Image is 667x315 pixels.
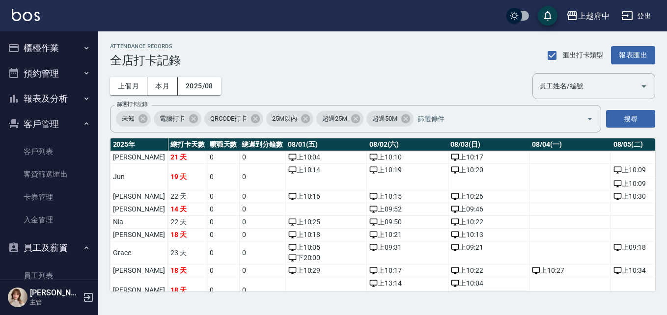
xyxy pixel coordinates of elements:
[448,138,529,151] th: 08/03(日)
[369,191,445,202] div: 上 10:15
[168,138,207,151] th: 總打卡天數
[239,190,285,203] td: 0
[4,111,94,137] button: 客戶管理
[168,164,207,190] td: 19 天
[111,151,168,164] td: [PERSON_NAME]
[207,264,240,277] td: 0
[154,114,191,124] span: 電腦打卡
[116,111,151,127] div: 未知
[168,203,207,216] td: 14 天
[4,140,94,163] a: 客戶列表
[532,265,608,276] div: 上 10:27
[316,111,363,127] div: 超過25M
[239,138,285,151] th: 總遲到分鐘數
[239,164,285,190] td: 0
[111,216,168,229] td: Nia
[239,264,285,277] td: 0
[451,152,527,162] div: 上 10:17
[538,6,557,26] button: save
[12,9,40,21] img: Logo
[367,138,448,151] th: 08/02(六)
[369,242,445,253] div: 上 09:31
[116,114,140,124] span: 未知
[111,241,168,264] td: Grace
[8,288,28,307] img: Person
[288,265,364,276] div: 上 10:29
[285,138,367,151] th: 08/01(五)
[288,217,364,227] div: 上 10:25
[4,35,94,61] button: 櫃檯作業
[288,242,364,253] div: 上 10:05
[239,203,285,216] td: 0
[636,79,652,94] button: Open
[239,151,285,164] td: 0
[369,265,445,276] div: 上 10:17
[529,138,611,151] th: 08/04(一)
[239,229,285,241] td: 0
[266,111,313,127] div: 25M以內
[369,230,445,240] div: 上 10:21
[168,229,207,241] td: 18 天
[617,7,655,25] button: 登出
[4,163,94,185] a: 客資篩選匯出
[4,235,94,261] button: 員工及薪資
[207,241,240,264] td: 0
[168,277,207,304] td: 18 天
[239,216,285,229] td: 0
[154,111,201,127] div: 電腦打卡
[611,46,655,64] button: 報表匯出
[288,253,364,263] div: 下 20:00
[369,165,445,175] div: 上 10:19
[451,230,527,240] div: 上 10:13
[266,114,303,124] span: 25M以內
[239,277,285,304] td: 0
[168,190,207,203] td: 22 天
[30,288,80,298] h5: [PERSON_NAME]
[4,264,94,287] a: 員工列表
[451,204,527,214] div: 上 09:46
[369,217,445,227] div: 上 09:50
[239,241,285,264] td: 0
[204,111,264,127] div: QRCODE打卡
[4,61,94,86] button: 預約管理
[207,277,240,304] td: 0
[451,242,527,253] div: 上 09:21
[207,216,240,229] td: 0
[168,216,207,229] td: 22 天
[451,265,527,276] div: 上 10:22
[110,43,181,50] h2: ATTENDANCE RECORDS
[4,209,94,231] a: 入金管理
[369,278,445,289] div: 上 13:14
[147,77,178,95] button: 本月
[288,191,364,202] div: 上 10:16
[369,152,445,162] div: 上 10:10
[207,164,240,190] td: 0
[288,152,364,162] div: 上 10:04
[117,101,148,108] label: 篩選打卡記錄
[207,190,240,203] td: 0
[562,50,604,60] span: 匯出打卡類型
[111,164,168,190] td: Jun
[30,298,80,307] p: 主管
[562,6,613,26] button: 上越府中
[415,110,569,128] input: 篩選條件
[606,110,655,128] button: 搜尋
[207,203,240,216] td: 0
[111,229,168,241] td: [PERSON_NAME]
[168,151,207,164] td: 21 天
[582,111,598,127] button: Open
[4,186,94,209] a: 卡券管理
[369,204,445,214] div: 上 09:52
[168,264,207,277] td: 18 天
[288,165,364,175] div: 上 10:14
[316,114,353,124] span: 超過25M
[111,277,168,304] td: [PERSON_NAME]
[451,278,527,289] div: 上 10:04
[178,77,221,95] button: 2025/08
[111,190,168,203] td: [PERSON_NAME]
[451,191,527,202] div: 上 10:26
[366,111,414,127] div: 超過50M
[204,114,253,124] span: QRCODE打卡
[4,86,94,111] button: 報表及分析
[111,264,168,277] td: [PERSON_NAME]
